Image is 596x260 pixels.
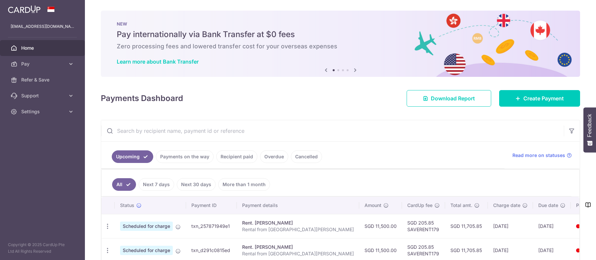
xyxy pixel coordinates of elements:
[21,92,65,99] span: Support
[512,152,572,159] a: Read more on statuses
[117,21,564,26] p: NEW
[117,42,564,50] h6: Zero processing fees and lowered transfer cost for your overseas expenses
[242,226,354,233] p: Rental from [GEOGRAPHIC_DATA][PERSON_NAME]
[488,214,533,238] td: [DATE]
[242,250,354,257] p: Rental from [GEOGRAPHIC_DATA][PERSON_NAME]
[237,197,359,214] th: Payment details
[120,222,173,231] span: Scheduled for charge
[21,45,65,51] span: Home
[260,150,288,163] a: Overdue
[431,94,475,102] span: Download Report
[112,150,153,163] a: Upcoming
[573,246,586,254] img: Bank Card
[291,150,322,163] a: Cancelled
[242,220,354,226] div: Rent. [PERSON_NAME]
[533,214,571,238] td: [DATE]
[21,108,65,115] span: Settings
[499,90,580,107] a: Create Payment
[587,114,593,137] span: Feedback
[8,5,40,13] img: CardUp
[523,94,564,102] span: Create Payment
[156,150,214,163] a: Payments on the way
[117,29,564,40] h5: Pay internationally via Bank Transfer at $0 fees
[101,120,564,141] input: Search by recipient name, payment id or reference
[242,244,354,250] div: Rent. [PERSON_NAME]
[186,214,237,238] td: txn_257871949e1
[186,197,237,214] th: Payment ID
[11,23,74,30] p: [EMAIL_ADDRESS][DOMAIN_NAME]
[445,214,488,238] td: SGD 11,705.85
[117,58,199,65] a: Learn more about Bank Transfer
[402,214,445,238] td: SGD 205.85 SAVERENT179
[573,222,586,230] img: Bank Card
[218,178,270,191] a: More than 1 month
[21,61,65,67] span: Pay
[101,92,183,104] h4: Payments Dashboard
[120,246,173,255] span: Scheduled for charge
[407,202,432,209] span: CardUp fee
[364,202,381,209] span: Amount
[216,150,257,163] a: Recipient paid
[139,178,174,191] a: Next 7 days
[359,214,402,238] td: SGD 11,500.00
[583,107,596,152] button: Feedback - Show survey
[493,202,520,209] span: Charge date
[450,202,472,209] span: Total amt.
[177,178,216,191] a: Next 30 days
[112,178,136,191] a: All
[101,11,580,77] img: Bank transfer banner
[538,202,558,209] span: Due date
[512,152,565,159] span: Read more on statuses
[407,90,491,107] a: Download Report
[120,202,134,209] span: Status
[21,77,65,83] span: Refer & Save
